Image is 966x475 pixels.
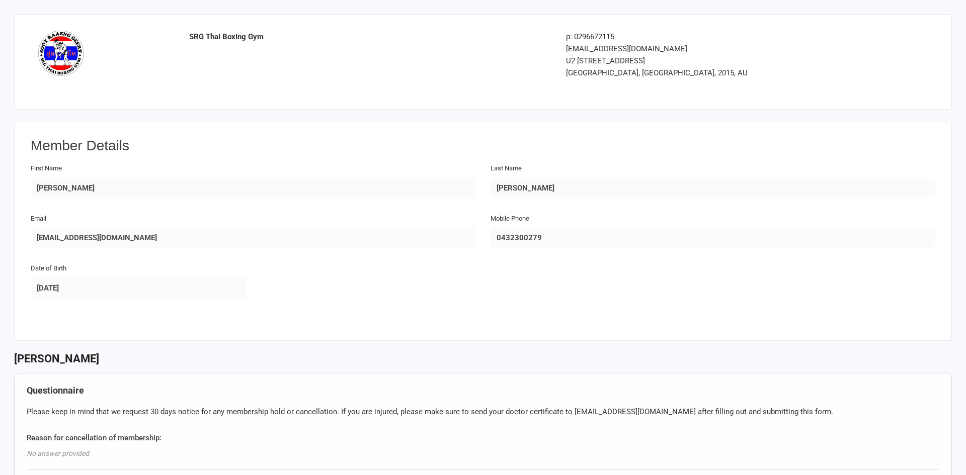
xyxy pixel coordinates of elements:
div: Reason for cancellation of membership: [27,432,939,444]
h4: Questionnaire [27,386,939,396]
div: p: 0296672115 [566,31,852,43]
img: e3d0ce17-0281-40dd-a626-813406bdb4a1.jpg [38,31,84,76]
label: Mobile Phone [491,214,529,224]
em: No answer provided [27,449,89,457]
label: Date of Birth [31,263,66,274]
h3: [PERSON_NAME] [14,353,952,365]
div: U2 [STREET_ADDRESS] [566,55,852,67]
strong: SRG Thai Boxing Gym [189,32,264,41]
div: Please keep in mind that we request 30 days notice for any membership hold or cancellation. If yo... [27,406,939,418]
h3: Member Details [31,138,935,154]
label: Last Name [491,163,522,174]
label: Email [31,214,46,224]
label: First Name [31,163,62,174]
div: [GEOGRAPHIC_DATA], [GEOGRAPHIC_DATA], 2015, AU [566,67,852,79]
div: [EMAIL_ADDRESS][DOMAIN_NAME] [566,43,852,55]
